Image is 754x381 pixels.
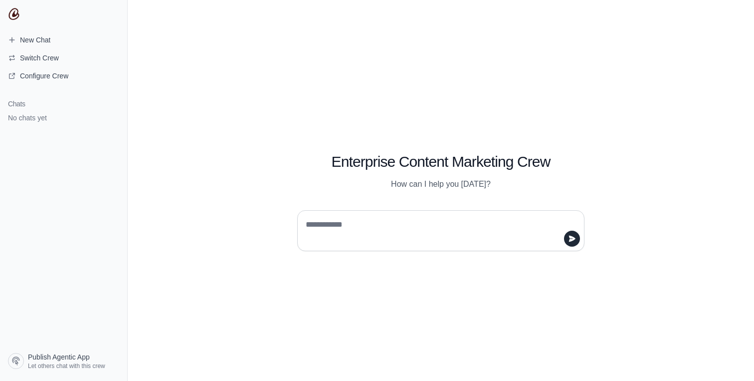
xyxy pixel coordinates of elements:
span: Switch Crew [20,53,59,63]
span: Configure Crew [20,71,68,81]
span: New Chat [20,35,50,45]
h1: Enterprise Content Marketing Crew [297,153,584,171]
a: Publish Agentic App Let others chat with this crew [4,349,123,373]
p: How can I help you [DATE]? [297,178,584,190]
span: Publish Agentic App [28,352,90,362]
button: Switch Crew [4,50,123,66]
a: New Chat [4,32,123,48]
span: Let others chat with this crew [28,362,105,370]
img: CrewAI Logo [8,8,20,20]
a: Configure Crew [4,68,123,84]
